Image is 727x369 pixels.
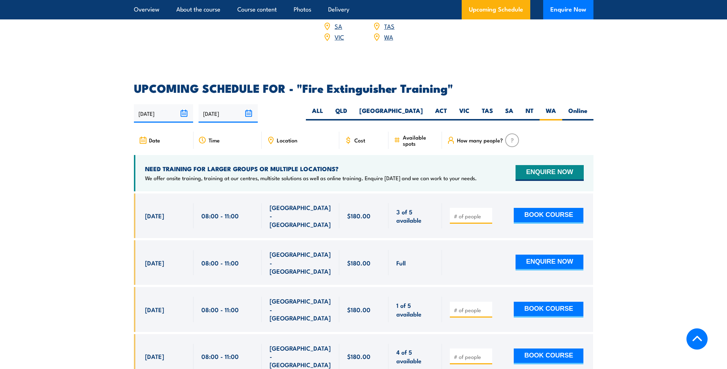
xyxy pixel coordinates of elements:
button: BOOK COURSE [514,348,583,364]
input: # of people [454,353,490,360]
label: Online [562,106,593,120]
label: TAS [476,106,499,120]
input: # of people [454,213,490,220]
h2: UPCOMING SCHEDULE FOR - "Fire Extinguisher Training" [134,83,593,93]
span: $180.00 [347,211,371,220]
input: From date [134,104,193,123]
span: 08:00 - 11:00 [201,305,239,314]
label: ALL [306,106,329,120]
span: $180.00 [347,305,371,314]
input: To date [199,104,258,123]
label: VIC [453,106,476,120]
label: NT [519,106,540,120]
span: [DATE] [145,305,164,314]
span: Available spots [403,134,437,146]
label: ACT [429,106,453,120]
label: QLD [329,106,353,120]
span: $180.00 [347,352,371,360]
span: Time [209,137,220,143]
span: [DATE] [145,211,164,220]
span: [GEOGRAPHIC_DATA] - [GEOGRAPHIC_DATA] [270,250,331,275]
span: [GEOGRAPHIC_DATA] - [GEOGRAPHIC_DATA] [270,297,331,322]
h4: NEED TRAINING FOR LARGER GROUPS OR MULTIPLE LOCATIONS? [145,165,477,173]
span: Location [277,137,297,143]
label: SA [499,106,519,120]
span: 3 of 5 available [396,208,434,224]
span: 08:00 - 11:00 [201,352,239,360]
span: $180.00 [347,259,371,267]
label: WA [540,106,562,120]
span: 4 of 5 available [396,348,434,365]
button: BOOK COURSE [514,208,583,224]
a: WA [384,32,393,41]
button: ENQUIRE NOW [516,165,583,181]
span: [GEOGRAPHIC_DATA] - [GEOGRAPHIC_DATA] [270,203,331,228]
span: Full [396,259,406,267]
span: Cost [354,137,365,143]
span: [DATE] [145,352,164,360]
span: How many people? [457,137,503,143]
span: [GEOGRAPHIC_DATA] - [GEOGRAPHIC_DATA] [270,344,331,369]
button: ENQUIRE NOW [516,255,583,270]
span: [DATE] [145,259,164,267]
label: [GEOGRAPHIC_DATA] [353,106,429,120]
span: 1 of 5 available [396,301,434,318]
span: Date [149,137,160,143]
input: # of people [454,306,490,314]
span: 08:00 - 11:00 [201,259,239,267]
span: 08:00 - 11:00 [201,211,239,220]
a: VIC [335,32,344,41]
a: TAS [384,22,395,30]
button: BOOK COURSE [514,302,583,318]
a: SA [335,22,342,30]
p: We offer onsite training, training at our centres, multisite solutions as well as online training... [145,174,477,182]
